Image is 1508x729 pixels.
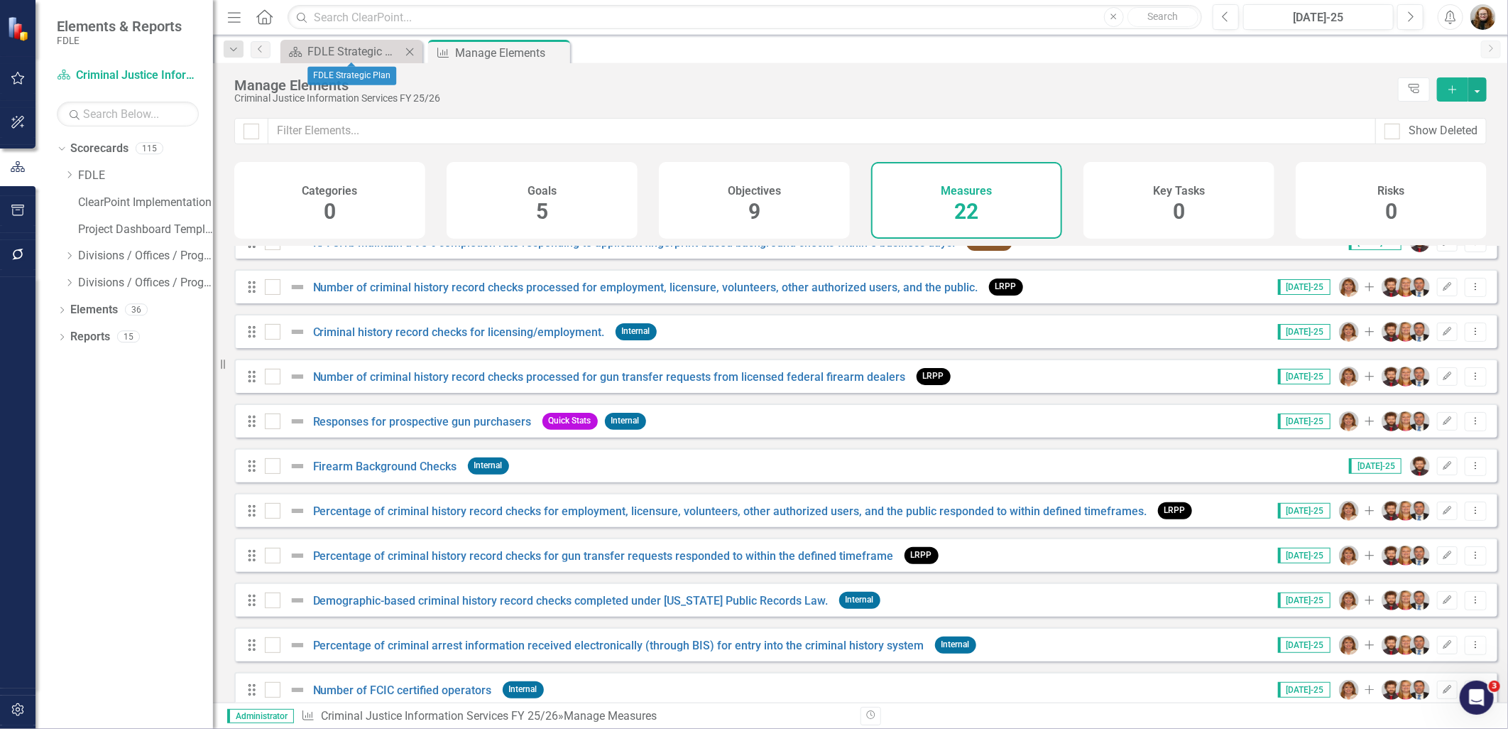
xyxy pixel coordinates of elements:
[1385,199,1397,224] span: 0
[234,93,1391,104] div: Criminal Justice Information Services FY 25/26
[1396,635,1416,655] img: Jennifer Miller
[1410,277,1430,297] img: Chuck Murphy
[313,594,829,607] a: Demographic-based criminal history record checks completed under [US_STATE] Public Records Law.
[1382,590,1402,610] img: Christopher Kenworthy
[70,141,129,157] a: Scorecards
[289,368,306,385] img: Not Defined
[313,415,532,428] a: Responses for prospective gun purchasers
[1382,277,1402,297] img: Christopher Kenworthy
[1339,635,1359,655] img: Debbie Haire
[941,185,993,198] h4: Measures
[1339,367,1359,387] img: Debbie Haire
[905,547,939,563] span: LRPP
[1382,680,1402,700] img: Christopher Kenworthy
[1349,458,1402,474] span: [DATE]-25
[1396,546,1416,566] img: Jennifer Miller
[57,102,199,126] input: Search Below...
[1382,322,1402,342] img: Christopher Kenworthy
[1396,680,1416,700] img: Jennifer Miller
[1410,322,1430,342] img: Chuck Murphy
[1339,590,1359,610] img: Debbie Haire
[1278,369,1331,384] span: [DATE]-25
[78,222,213,238] a: Project Dashboard Template
[1396,501,1416,521] img: Jennifer Miller
[1339,322,1359,342] img: Debbie Haire
[1339,546,1359,566] img: Debbie Haire
[78,168,213,184] a: FDLE
[288,5,1202,30] input: Search ClearPoint...
[528,185,557,198] h4: Goals
[324,199,336,224] span: 0
[313,325,605,339] a: Criminal history record checks for licensing/employment.
[1396,411,1416,431] img: Jennifer Miller
[1339,501,1359,521] img: Debbie Haire
[289,592,306,609] img: Not Defined
[455,44,567,62] div: Manage Elements
[1489,681,1500,692] span: 3
[313,549,894,563] a: Percentage of criminal history record checks for gun transfer requests responded to within the de...
[1382,411,1402,431] img: Christopher Kenworthy
[70,302,118,318] a: Elements
[1339,411,1359,431] img: Debbie Haire
[313,460,457,473] a: Firearm Background Checks
[1243,4,1394,30] button: [DATE]-25
[313,370,906,384] a: Number of criminal history record checks processed for gun transfer requests from licensed federa...
[989,279,1023,295] span: LRPP
[321,709,558,723] a: Criminal Justice Information Services FY 25/26
[839,592,880,608] span: Internal
[70,329,110,345] a: Reports
[1248,9,1389,26] div: [DATE]-25
[605,413,646,429] span: Internal
[1278,593,1331,608] span: [DATE]-25
[78,195,213,211] a: ClearPoint Implementation
[301,708,850,725] div: » Manage Measures
[1409,123,1477,139] div: Show Deleted
[289,323,306,340] img: Not Defined
[1410,456,1430,476] img: Christopher Kenworthy
[78,275,213,291] a: Divisions / Offices / Programs FY 25/26
[313,281,978,294] a: Number of criminal history record checks processed for employment, licensure, volunteers, other a...
[468,458,509,474] span: Internal
[125,304,148,316] div: 36
[1158,502,1192,519] span: LRPP
[1278,548,1331,563] span: [DATE]-25
[728,185,781,198] h4: Objectives
[78,248,213,264] a: Divisions / Offices / Programs
[1153,185,1205,198] h4: Key Tasks
[1396,367,1416,387] img: Jennifer Miller
[6,15,33,42] img: ClearPoint Strategy
[57,35,182,46] small: FDLE
[1278,503,1331,519] span: [DATE]-25
[542,413,598,429] span: Quick Stats
[1410,590,1430,610] img: Chuck Murphy
[1410,635,1430,655] img: Chuck Murphy
[955,199,979,224] span: 22
[1173,199,1185,224] span: 0
[289,413,306,430] img: Not Defined
[57,18,182,35] span: Elements & Reports
[1339,680,1359,700] img: Debbie Haire
[1470,4,1496,30] img: Jennifer Siddoway
[284,43,401,60] a: FDLE Strategic Plan
[234,77,1391,93] div: Manage Elements
[313,684,492,697] a: Number of FCIC certified operators
[1127,7,1198,27] button: Search
[1410,367,1430,387] img: Chuck Murphy
[1410,546,1430,566] img: Chuck Murphy
[1382,546,1402,566] img: Christopher Kenworthy
[616,323,657,340] span: Internal
[1278,682,1331,698] span: [DATE]-25
[117,331,140,343] div: 15
[289,458,306,475] img: Not Defined
[313,639,924,652] a: Percentage of criminal arrest information received electronically (through BIS) for entry into th...
[136,143,163,155] div: 115
[307,67,396,85] div: FDLE Strategic Plan
[1278,414,1331,429] span: [DATE]-25
[1278,637,1331,653] span: [DATE]-25
[289,681,306,698] img: Not Defined
[503,681,544,698] span: Internal
[917,368,951,384] span: LRPP
[1410,680,1430,700] img: Chuck Murphy
[536,199,548,224] span: 5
